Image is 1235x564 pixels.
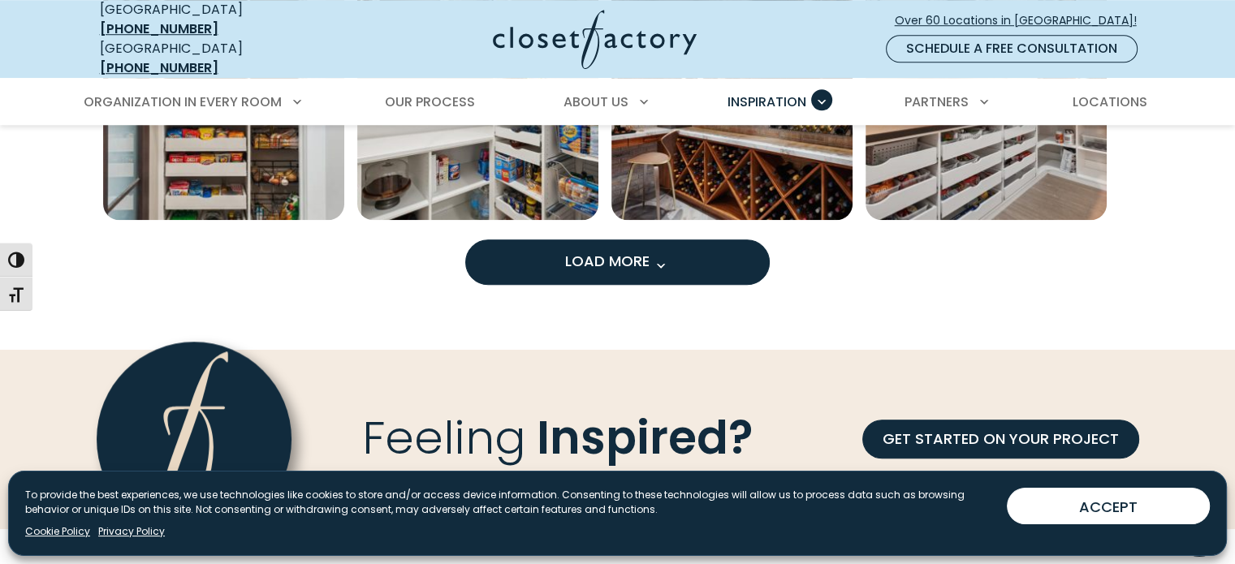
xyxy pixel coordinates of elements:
[886,35,1138,62] a: Schedule a Free Consultation
[84,93,282,111] span: Organization in Every Room
[1007,488,1210,524] button: ACCEPT
[1072,93,1146,111] span: Locations
[565,251,671,271] span: Load More
[25,524,90,539] a: Cookie Policy
[465,239,770,285] button: Load more inspiration gallery images
[100,58,218,77] a: [PHONE_NUMBER]
[100,39,335,78] div: [GEOGRAPHIC_DATA]
[564,93,628,111] span: About Us
[72,80,1164,125] nav: Primary Menu
[894,6,1151,35] a: Over 60 Locations in [GEOGRAPHIC_DATA]!
[25,488,994,517] p: To provide the best experiences, we use technologies like cookies to store and/or access device i...
[100,19,218,38] a: [PHONE_NUMBER]
[385,93,475,111] span: Our Process
[493,10,697,69] img: Closet Factory Logo
[905,93,969,111] span: Partners
[98,524,165,539] a: Privacy Policy
[728,93,806,111] span: Inspiration
[862,420,1139,459] a: GET STARTED ON YOUR PROJECT
[537,405,753,469] span: Inspired?
[895,12,1150,29] span: Over 60 Locations in [GEOGRAPHIC_DATA]!
[362,405,526,469] span: Feeling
